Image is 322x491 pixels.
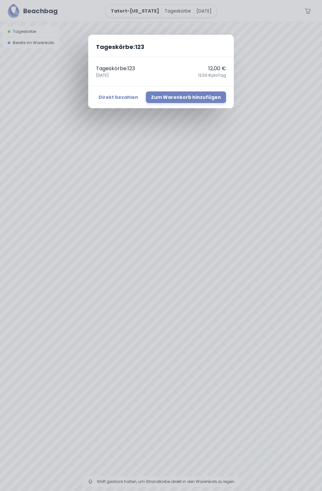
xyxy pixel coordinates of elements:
button: Direkt bezahlen [96,91,141,103]
span: 12,00 € pro Tag [198,72,226,78]
span: [DATE] [96,72,109,78]
h2: Tageskörbe : 123 [88,35,234,57]
p: 12,00 € [208,65,226,72]
button: Zum Warenkorb hinzufügen [146,91,226,103]
p: Tageskörbe : 123 [96,65,135,72]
